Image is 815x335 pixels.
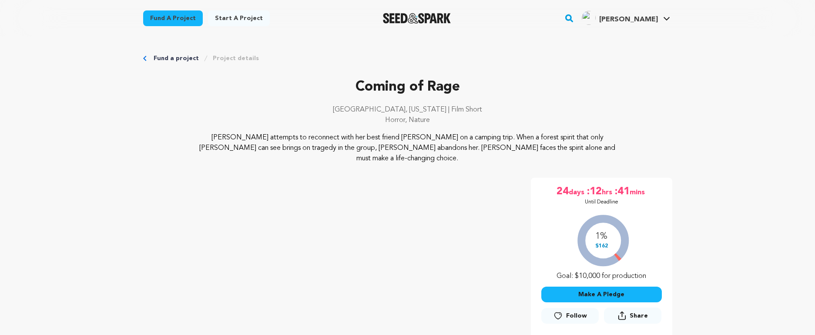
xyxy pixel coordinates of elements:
[143,54,672,63] div: Breadcrumb
[383,13,451,24] a: Seed&Spark Homepage
[604,308,661,324] button: Share
[143,10,203,26] a: Fund a project
[383,13,451,24] img: Seed&Spark Logo Dark Mode
[213,54,259,63] a: Project details
[208,10,270,26] a: Start a project
[582,11,596,25] img: ACg8ocJTXAogHLVBhyrNhDeJZYuD1YvnjXO9xDJPKy1w2V35zIbfIicBbg=s96-c
[580,9,672,27] span: George N.'s Profile
[630,311,648,320] span: Share
[585,199,618,206] p: Until Deadline
[614,185,630,199] span: :41
[541,287,662,302] button: Make A Pledge
[566,311,587,320] span: Follow
[630,185,647,199] span: mins
[557,185,569,199] span: 24
[143,77,672,98] p: Coming of Rage
[541,308,599,324] button: Follow
[569,185,586,199] span: days
[580,9,672,25] a: George N.'s Profile
[196,132,619,164] p: [PERSON_NAME] attempts to reconnect with her best friend [PERSON_NAME] on a camping trip. When a ...
[143,105,672,115] p: [GEOGRAPHIC_DATA], [US_STATE] | Film Short
[586,185,602,199] span: :12
[154,54,199,63] a: Fund a project
[143,115,672,125] p: Horror, Nature
[604,308,661,327] span: Share
[582,11,658,25] div: George N.'s Profile
[602,185,614,199] span: hrs
[599,16,658,23] span: [PERSON_NAME]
